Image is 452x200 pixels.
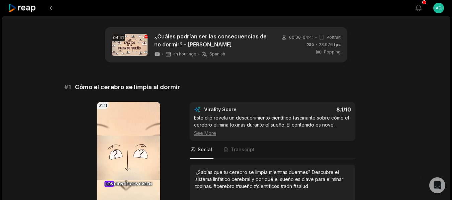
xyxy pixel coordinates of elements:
span: Cómo el cerebro se limpia al dormir [75,82,180,92]
div: 8.1 /10 [279,106,351,113]
span: 00:00 - 04:41 [289,34,313,40]
span: 23.976 [319,42,341,48]
span: Popping [324,49,341,55]
div: ¿Sabías que tu cerebro se limpia mientras duermes? Descubre el sistema linfático cerebral y por q... [195,169,350,190]
nav: Tabs [190,141,355,159]
span: Social [198,146,212,153]
div: Este clip revela un descubrimiento científico fascinante sobre cómo el cerebro elimina toxinas du... [194,114,351,137]
span: Transcript [231,146,255,153]
span: Portrait [327,34,341,40]
a: ¿Cuáles podrían ser las consecuencias de no dormir? - [PERSON_NAME] [154,32,270,48]
span: # 1 [64,82,71,92]
span: fps [334,42,341,47]
div: Virality Score [204,106,276,113]
div: Open Intercom Messenger [429,177,445,193]
span: Spanish [209,51,225,57]
span: an hour ago [173,51,196,57]
div: See More [194,130,351,137]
